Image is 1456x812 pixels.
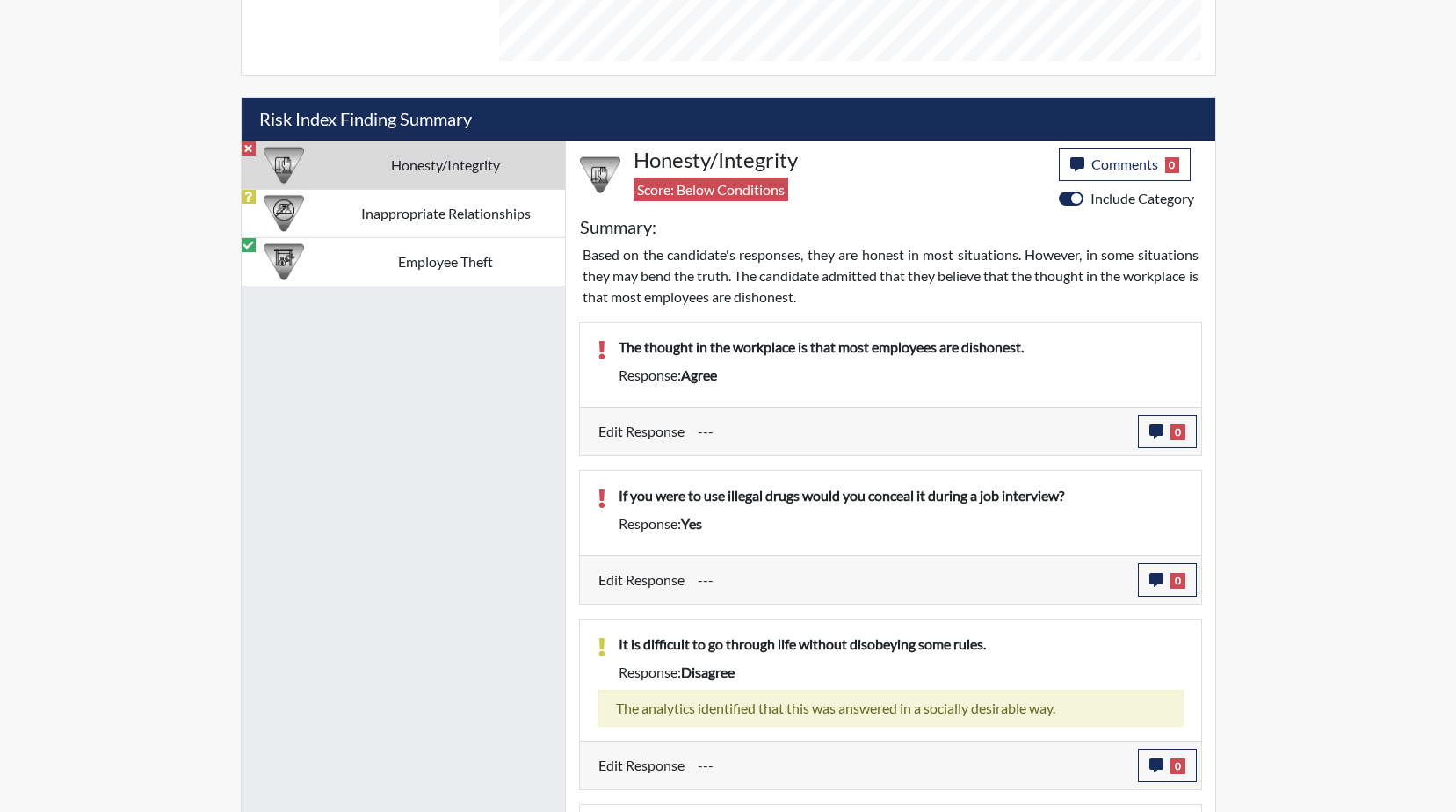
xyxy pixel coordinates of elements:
button: 0 [1138,563,1197,597]
p: The thought in the workplace is that most employees are dishonest. [619,337,1184,358]
span: 0 [1170,573,1185,589]
div: The analytics identified that this was answered in a socially desirable way. [598,690,1184,727]
img: CATEGORY%20ICON-11.a5f294f4.png [264,145,304,185]
h4: Honesty/Integrity [634,148,1046,173]
button: 0 [1138,415,1197,448]
img: CATEGORY%20ICON-14.139f8ef7.png [264,193,304,234]
h5: Summary: [580,216,656,237]
span: Comments [1091,156,1158,172]
label: Edit Response [598,563,685,597]
span: agree [681,366,717,383]
div: Update the test taker's response, the change might impact the score [685,749,1138,782]
span: Score: Below Conditions [634,178,788,201]
div: Response: [605,365,1197,386]
div: Update the test taker's response, the change might impact the score [685,415,1138,448]
div: Update the test taker's response, the change might impact the score [685,563,1138,597]
span: 0 [1165,157,1180,173]
img: CATEGORY%20ICON-11.a5f294f4.png [580,155,620,195]
p: If you were to use illegal drugs would you conceal it during a job interview? [619,485,1184,506]
span: disagree [681,663,735,680]
td: Employee Theft [327,237,565,286]
button: 0 [1138,749,1197,782]
span: yes [681,515,702,532]
div: Response: [605,513,1197,534]
p: It is difficult to go through life without disobeying some rules. [619,634,1184,655]
label: Edit Response [598,415,685,448]
img: CATEGORY%20ICON-07.58b65e52.png [264,242,304,282]
td: Honesty/Integrity [327,141,565,189]
button: Comments0 [1059,148,1192,181]
label: Edit Response [598,749,685,782]
div: Response: [605,662,1197,683]
span: 0 [1170,424,1185,440]
span: 0 [1170,758,1185,774]
label: Include Category [1090,188,1194,209]
p: Based on the candidate's responses, they are honest in most situations. However, in some situatio... [583,244,1199,308]
td: Inappropriate Relationships [327,189,565,237]
h5: Risk Index Finding Summary [242,98,1215,141]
